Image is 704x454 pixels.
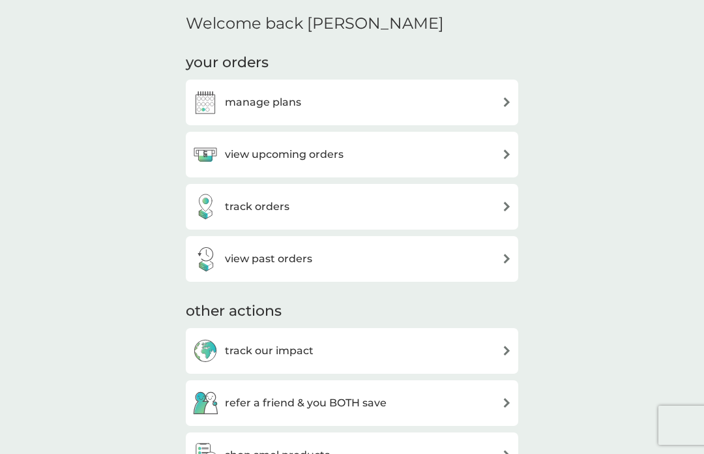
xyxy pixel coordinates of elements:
h3: manage plans [225,94,301,111]
h2: Welcome back [PERSON_NAME] [186,14,444,33]
img: arrow right [502,202,512,211]
h3: track orders [225,198,289,215]
h3: view upcoming orders [225,146,344,163]
h3: your orders [186,53,269,73]
h3: view past orders [225,250,312,267]
img: arrow right [502,254,512,264]
img: arrow right [502,398,512,408]
img: arrow right [502,97,512,107]
h3: refer a friend & you BOTH save [225,395,387,412]
h3: track our impact [225,342,314,359]
h3: other actions [186,301,282,322]
img: arrow right [502,346,512,356]
img: arrow right [502,149,512,159]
